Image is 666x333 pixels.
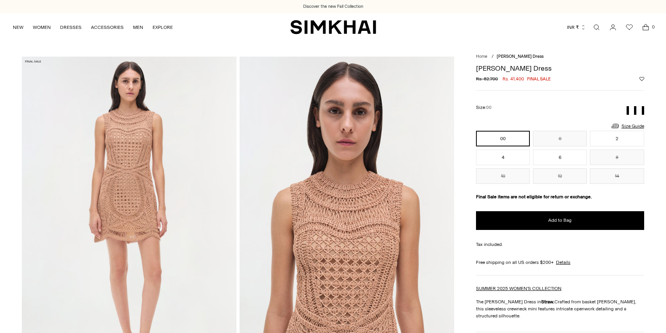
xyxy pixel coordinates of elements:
a: Open search modal [589,20,604,35]
a: SUMMER 2025 WOMEN'S COLLECTION [476,286,561,291]
button: 4 [476,150,530,165]
a: Wishlist [622,20,637,35]
a: Home [476,54,487,59]
div: Free shipping on all US orders $200+ [476,259,644,266]
button: 2 [590,131,644,146]
button: 12 [533,168,587,184]
s: Rs. 82,700 [476,75,498,82]
strong: Straw. [541,299,554,305]
a: WOMEN [33,19,51,36]
a: MEN [133,19,143,36]
a: SIMKHAI [290,20,376,35]
span: 0 [650,23,657,30]
span: Rs. 41,400 [503,75,524,82]
a: DRESSES [60,19,82,36]
button: 8 [590,150,644,165]
button: 14 [590,168,644,184]
button: 10 [476,168,530,184]
div: / [492,53,494,60]
a: EXPLORE [153,19,173,36]
span: [PERSON_NAME] Dress [497,54,543,59]
button: Add to Bag [476,211,644,230]
button: INR ₹ [567,19,586,36]
a: Size Guide [611,121,644,131]
button: 6 [533,150,587,165]
nav: breadcrumbs [476,53,644,60]
p: The [PERSON_NAME] Dress in Crafted from basket [PERSON_NAME], this sleeveless crewneck mini featu... [476,298,644,319]
span: 00 [486,105,492,110]
button: Add to Wishlist [639,77,644,81]
div: Tax included. [476,241,644,248]
a: NEW [13,19,23,36]
button: 0 [533,131,587,146]
a: Discover the new Fall Collection [303,4,363,10]
a: Details [556,259,570,266]
strong: Final Sale items are not eligible for return or exchange. [476,194,592,199]
span: Add to Bag [548,217,572,224]
label: Size: [476,104,492,111]
h1: [PERSON_NAME] Dress [476,65,644,72]
a: ACCESSORIES [91,19,124,36]
a: Open cart modal [638,20,654,35]
a: Go to the account page [605,20,621,35]
button: 00 [476,131,530,146]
